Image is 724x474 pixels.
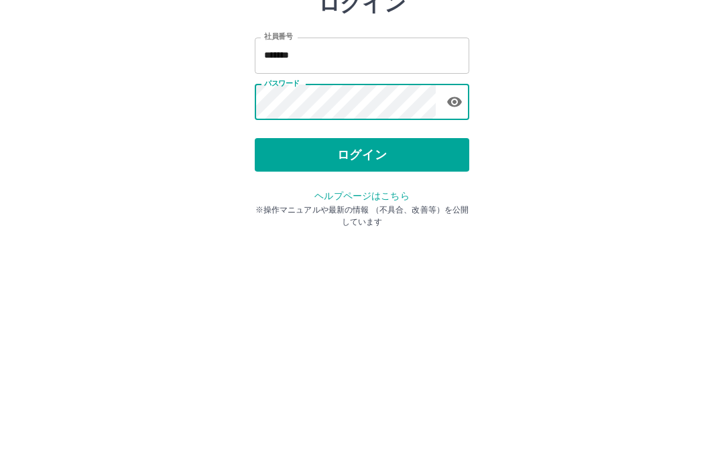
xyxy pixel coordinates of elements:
button: ログイン [255,232,469,265]
h2: ログイン [318,84,406,110]
a: ヘルプページはこちら [314,284,409,295]
p: ※操作マニュアルや最新の情報 （不具合、改善等）を公開しています [255,298,469,322]
label: パスワード [264,172,300,182]
label: 社員番号 [264,125,292,135]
